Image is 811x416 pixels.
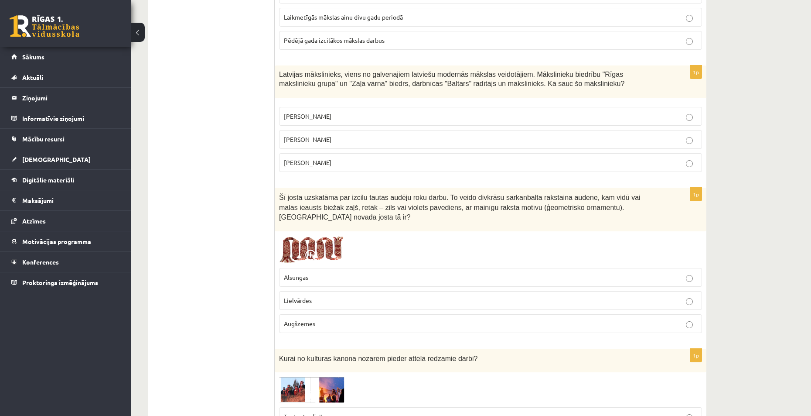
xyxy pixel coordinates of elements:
[686,15,693,22] input: Laikmetīgās mākslas ainu divu gadu periodā
[279,236,344,264] img: 1.png
[284,273,308,281] span: Alsungas
[22,217,46,225] span: Atzīmes
[11,88,120,108] a: Ziņojumi
[22,258,59,266] span: Konferences
[284,296,312,304] span: Lielvārdes
[22,135,65,143] span: Mācību resursi
[11,108,120,128] a: Informatīvie ziņojumi
[11,272,120,292] a: Proktoringa izmēģinājums
[22,73,43,81] span: Aktuāli
[22,53,44,61] span: Sākums
[284,13,403,21] span: Laikmetīgās mākslas ainu divu gadu periodā
[22,237,91,245] span: Motivācijas programma
[11,170,120,190] a: Digitālie materiāli
[22,88,120,108] legend: Ziņojumi
[686,321,693,328] input: Augšzemes
[690,65,702,79] p: 1p
[279,355,477,362] span: Kurai no kultūras kanona nozarēm pieder attēlā redzamie darbi?
[284,135,331,143] span: [PERSON_NAME]
[279,194,641,221] span: Šī josta uzskatāma par izcilu tautas audēju roku darbu. To veido divkrāsu sarkanbalta rakstaina a...
[11,67,120,87] a: Aktuāli
[22,278,98,286] span: Proktoringa izmēģinājums
[284,158,331,166] span: [PERSON_NAME]
[22,190,120,210] legend: Maksājumi
[686,38,693,45] input: Pēdējā gada izcilākos mākslas darbus
[11,252,120,272] a: Konferences
[686,160,693,167] input: [PERSON_NAME]
[279,71,624,87] span: Latvijas mākslinieks, viens no galvenajiem latviešu modernās mākslas veidotājiem. Mākslinieku bie...
[11,211,120,231] a: Atzīmes
[11,149,120,169] a: [DEMOGRAPHIC_DATA]
[284,112,331,120] span: [PERSON_NAME]
[686,298,693,305] input: Lielvārdes
[686,114,693,121] input: [PERSON_NAME]
[11,129,120,149] a: Mācību resursi
[686,137,693,144] input: [PERSON_NAME]
[690,187,702,201] p: 1p
[279,377,344,402] img: Ekr%C4%81nuz%C5%86%C4%93mums_2024-07-24_223245.png
[22,108,120,128] legend: Informatīvie ziņojumi
[10,15,79,37] a: Rīgas 1. Tālmācības vidusskola
[284,320,315,327] span: Augšzemes
[22,176,74,184] span: Digitālie materiāli
[22,155,91,163] span: [DEMOGRAPHIC_DATA]
[11,231,120,251] a: Motivācijas programma
[686,275,693,282] input: Alsungas
[690,348,702,362] p: 1p
[11,47,120,67] a: Sākums
[11,190,120,210] a: Maksājumi
[284,36,385,44] span: Pēdējā gada izcilākos mākslas darbus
